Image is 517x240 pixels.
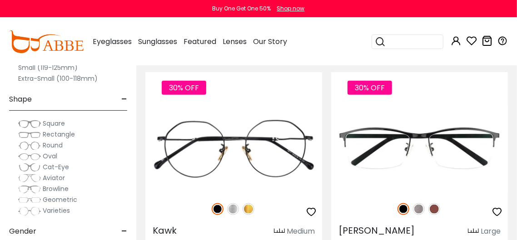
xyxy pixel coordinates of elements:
img: Round.png [18,141,41,150]
div: Large [481,226,501,237]
img: Rectangle.png [18,130,41,139]
img: Oval.png [18,152,41,161]
img: size ruler [468,228,479,235]
img: Black William - Metal ,Adjust Nose Pads [331,105,508,193]
span: Lenses [223,36,247,47]
img: Brown [428,203,440,215]
img: Square.png [18,119,41,128]
span: Sunglasses [138,36,177,47]
span: Aviator [43,173,65,182]
img: Black [212,203,224,215]
img: Varieties.png [18,206,41,216]
span: Round [43,141,63,150]
img: abbeglasses.com [9,30,84,53]
img: Browline.png [18,185,41,194]
div: Medium [287,226,315,237]
span: Square [43,119,65,128]
img: Silver [227,203,239,215]
label: Small (119-125mm) [18,62,78,73]
span: Eyeglasses [93,36,132,47]
span: Oval [43,152,57,161]
span: Our Story [253,36,287,47]
img: size ruler [274,228,285,235]
img: Aviator.png [18,174,41,183]
span: Geometric [43,195,77,204]
img: Cat-Eye.png [18,163,41,172]
img: Black [398,203,409,215]
span: 30% OFF [162,81,206,95]
label: Extra-Small (100-118mm) [18,73,98,84]
span: Shape [9,88,32,110]
span: Rectangle [43,130,75,139]
span: - [121,88,127,110]
div: Buy One Get One 50% [213,5,271,13]
img: Black Kawk - Metal ,Adjust Nose Pads [145,105,322,193]
a: Shop now [273,5,305,12]
img: Gold [243,203,254,215]
div: Shop now [277,5,305,13]
span: Cat-Eye [43,162,69,171]
img: Geometric.png [18,196,41,205]
span: Featured [184,36,216,47]
span: [PERSON_NAME] [338,224,415,237]
img: Gun [413,203,425,215]
span: 30% OFF [348,81,392,95]
span: Kawk [153,224,177,237]
span: Browline [43,184,69,193]
span: Varieties [43,206,70,215]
